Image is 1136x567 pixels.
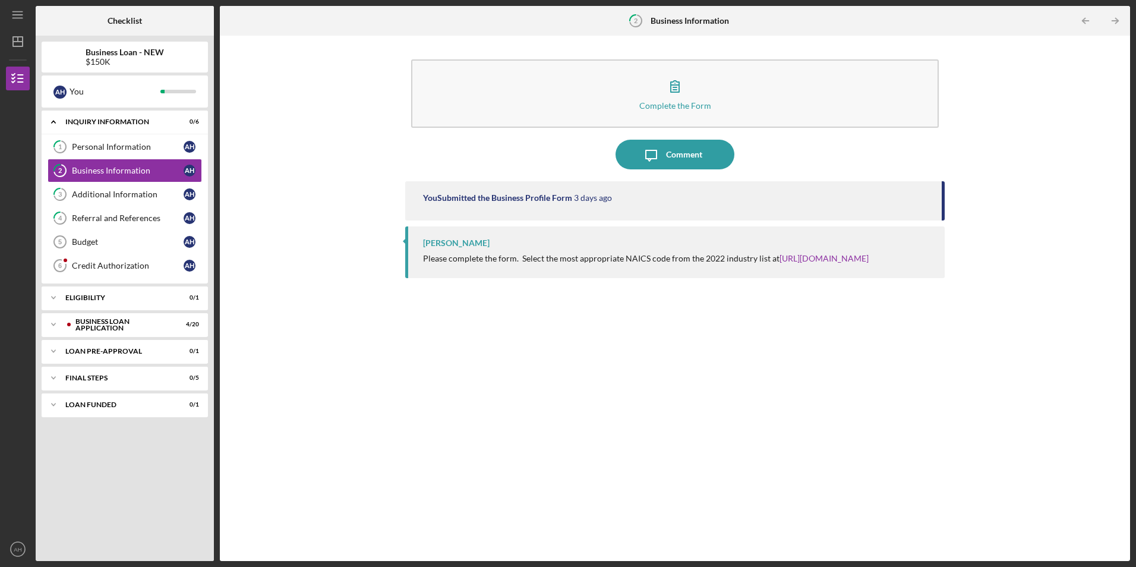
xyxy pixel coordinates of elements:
div: A H [184,141,195,153]
div: 0 / 1 [178,294,199,301]
tspan: 2 [634,17,638,24]
div: LOAN PRE-APPROVAL [65,348,169,355]
tspan: 6 [58,262,62,269]
div: A H [184,260,195,272]
tspan: 2 [58,167,62,175]
tspan: 1 [58,143,62,151]
div: A H [53,86,67,99]
button: Comment [616,140,734,169]
div: Referral and References [72,213,184,223]
div: You Submitted the Business Profile Form [423,193,572,203]
a: 4Referral and ReferencesAH [48,206,202,230]
div: Comment [666,140,702,169]
div: Complete the Form [639,101,711,110]
div: 0 / 5 [178,374,199,382]
div: A H [184,236,195,248]
b: Business Information [651,16,729,26]
b: Checklist [108,16,142,26]
div: 4 / 20 [178,321,199,328]
div: 0 / 1 [178,348,199,355]
button: AH [6,537,30,561]
a: [URL][DOMAIN_NAME] [780,253,869,263]
time: 2025-08-29 19:42 [574,193,612,203]
div: You [70,81,160,102]
div: $150K [86,57,164,67]
div: Credit Authorization [72,261,184,270]
a: 5BudgetAH [48,230,202,254]
a: 6Credit AuthorizationAH [48,254,202,278]
tspan: 4 [58,215,62,222]
text: AH [14,546,21,553]
div: ELIGIBILITY [65,294,169,301]
div: Budget [72,237,184,247]
div: FINAL STEPS [65,374,169,382]
a: 1Personal InformationAH [48,135,202,159]
div: Please complete the form. Select the most appropriate NAICS code from the 2022 industry list at [423,254,870,263]
div: A H [184,188,195,200]
button: Complete the Form [411,59,938,128]
div: 0 / 6 [178,118,199,125]
div: A H [184,165,195,177]
tspan: 3 [58,191,62,199]
div: Personal Information [72,142,184,152]
a: 2Business InformationAH [48,159,202,182]
div: Business Information [72,166,184,175]
b: Business Loan - NEW [86,48,164,57]
div: Additional Information [72,190,184,199]
tspan: 5 [58,238,62,245]
div: A H [184,212,195,224]
div: [PERSON_NAME] [423,238,490,248]
div: INQUIRY INFORMATION [65,118,169,125]
a: 3Additional InformationAH [48,182,202,206]
div: 0 / 1 [178,401,199,408]
div: LOAN FUNDED [65,401,169,408]
div: BUSINESS LOAN APPLICATION [75,318,169,332]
